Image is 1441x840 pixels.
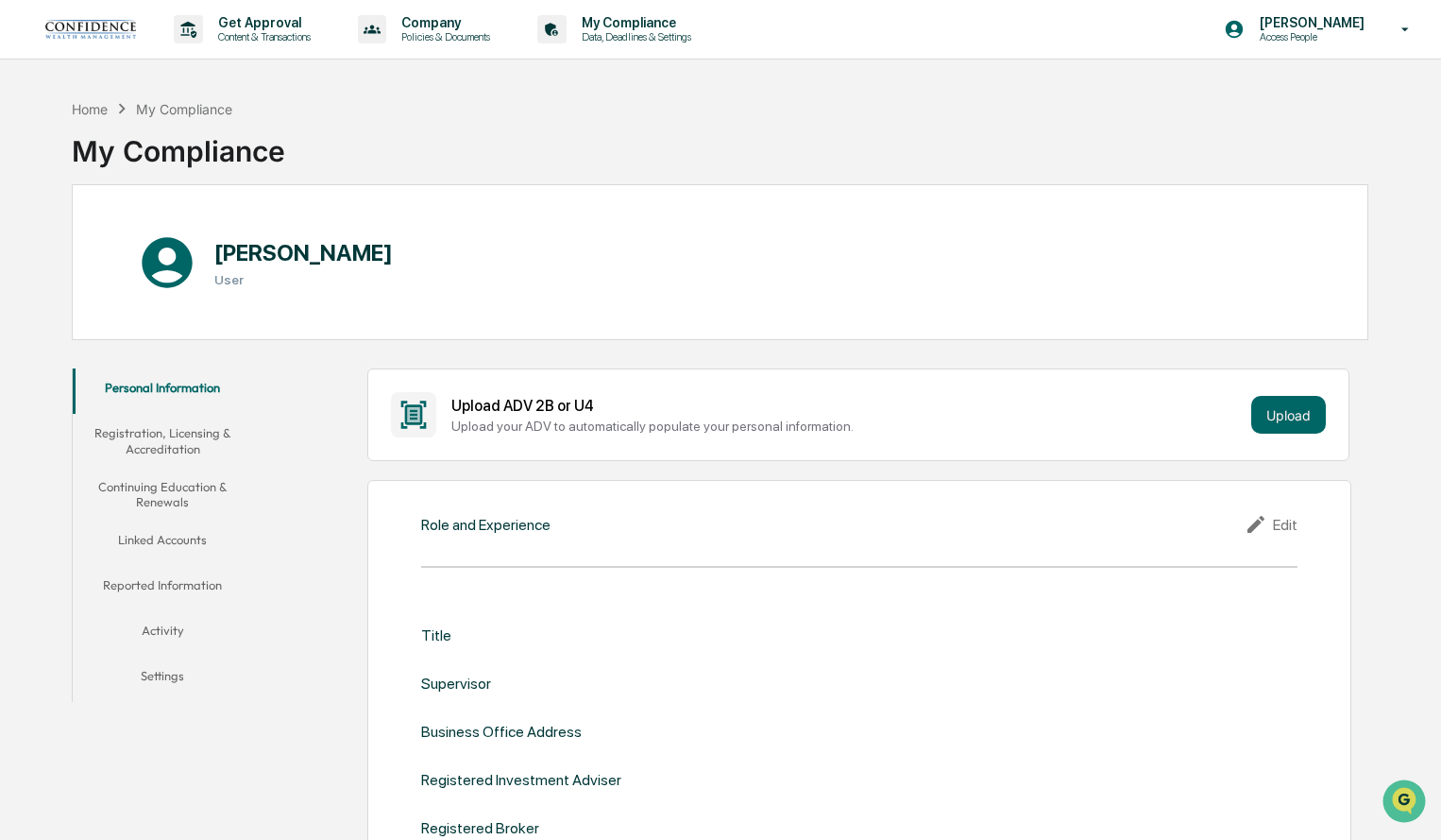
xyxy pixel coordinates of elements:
[73,566,253,611] button: Reported Information
[73,468,253,522] button: Continuing Education & Renewals
[49,85,312,105] input: Clear
[19,275,34,290] div: 🔎
[156,237,234,256] span: Attestations
[19,239,34,254] div: 🖐️
[203,30,320,43] p: Content & Transactions
[386,30,500,43] p: Policies & Documents
[421,626,451,644] div: Title
[73,521,253,566] button: Linked Accounts
[73,611,253,657] button: Activity
[567,15,701,30] p: My Compliance
[1245,15,1374,30] p: [PERSON_NAME]
[73,369,253,702] div: secondary tabs example
[421,723,582,741] div: Business Office Address
[133,318,229,334] a: Powered byPylon
[64,144,310,163] div: Start new chat
[73,657,253,702] button: Settings
[451,397,1245,415] div: Upload ADV 2B or U4
[11,230,129,264] a: 🖐️Preclearance
[421,516,551,534] div: Role and Experience
[188,319,229,334] span: Pylon
[203,15,320,30] p: Get Approval
[421,675,491,693] div: Supervisor
[1251,396,1326,434] button: Upload
[1381,778,1432,829] iframe: Open customer support
[214,272,393,287] h3: User
[1245,30,1374,43] p: Access People
[72,101,108,117] div: Home
[567,30,701,43] p: Data, Deadlines & Settings
[421,819,539,837] div: Registered Broker
[214,239,393,266] h1: [PERSON_NAME]
[1245,513,1297,536] div: Edit
[129,230,242,264] a: 🗄️Attestations
[19,39,344,69] p: How can we help?
[38,237,122,256] span: Preclearance
[451,419,1245,434] div: Upload your ADV to automatically populate your personal information.
[73,369,253,414] button: Personal Information
[19,144,53,178] img: 1746055101610-c473b297-6a78-478c-a979-82029cc54cd1
[38,273,119,292] span: Data Lookup
[64,163,239,178] div: We're available if you need us!
[45,20,136,39] img: logo
[386,15,500,30] p: Company
[72,119,285,168] div: My Compliance
[321,149,344,172] button: Start new chat
[73,414,253,468] button: Registration, Licensing & Accreditation
[421,771,621,789] div: Registered Investment Adviser
[11,266,127,300] a: 🔎Data Lookup
[136,101,232,117] div: My Compliance
[137,239,152,254] div: 🗄️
